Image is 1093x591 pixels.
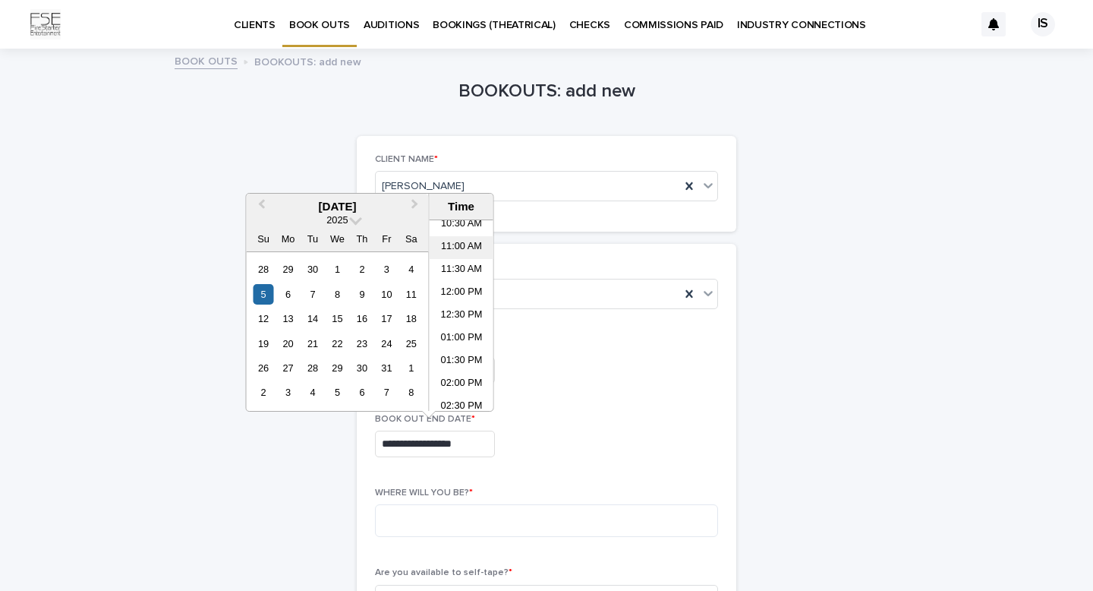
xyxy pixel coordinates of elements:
div: Choose Monday, October 27th, 2025 [278,358,298,378]
div: Choose Monday, November 3rd, 2025 [278,382,298,403]
li: 11:30 AM [430,259,494,282]
div: Choose Saturday, November 8th, 2025 [401,382,421,403]
p: BOOKOUTS: add new [254,52,361,69]
li: 02:00 PM [430,373,494,396]
div: Choose Thursday, November 6th, 2025 [351,382,372,403]
div: Choose Sunday, October 5th, 2025 [253,284,273,305]
span: Are you available to self-tape? [375,568,512,577]
div: Tu [302,229,323,249]
div: Choose Sunday, October 12th, 2025 [253,308,273,329]
div: Choose Sunday, October 19th, 2025 [253,333,273,354]
div: Choose Wednesday, October 22nd, 2025 [327,333,348,354]
span: WHERE WILL YOU BE? [375,488,473,498]
div: Choose Friday, October 24th, 2025 [376,333,397,354]
div: Choose Wednesday, October 29th, 2025 [327,358,348,378]
div: IS [1031,12,1055,36]
div: month 2025-10 [251,257,424,405]
div: Choose Wednesday, October 8th, 2025 [327,284,348,305]
li: 10:30 AM [430,213,494,236]
div: Choose Monday, October 6th, 2025 [278,284,298,305]
div: Choose Sunday, October 26th, 2025 [253,358,273,378]
li: 01:30 PM [430,350,494,373]
div: Choose Friday, October 31st, 2025 [376,358,397,378]
div: Choose Wednesday, November 5th, 2025 [327,382,348,403]
div: Choose Thursday, October 2nd, 2025 [351,259,372,280]
div: Choose Tuesday, October 14th, 2025 [302,308,323,329]
h1: BOOKOUTS: add new [357,81,736,103]
div: Choose Sunday, September 28th, 2025 [253,259,273,280]
div: Choose Friday, November 7th, 2025 [376,382,397,403]
div: Choose Thursday, October 23rd, 2025 [351,333,372,354]
div: Choose Tuesday, October 7th, 2025 [302,284,323,305]
img: Km9EesSdRbS9ajqhBzyo [30,9,61,40]
div: Fr [376,229,397,249]
li: 02:30 PM [430,396,494,419]
div: Choose Saturday, October 11th, 2025 [401,284,421,305]
div: Choose Monday, October 20th, 2025 [278,333,298,354]
div: Choose Sunday, November 2nd, 2025 [253,382,273,403]
li: 12:00 PM [430,282,494,305]
div: Choose Wednesday, October 1st, 2025 [327,259,348,280]
div: Choose Tuesday, October 21st, 2025 [302,333,323,354]
li: 12:30 PM [430,305,494,327]
div: [DATE] [246,200,428,213]
div: Choose Friday, October 10th, 2025 [376,284,397,305]
div: Choose Saturday, October 25th, 2025 [401,333,421,354]
li: 11:00 AM [430,236,494,259]
span: 2025 [326,214,348,226]
div: Choose Tuesday, November 4th, 2025 [302,382,323,403]
div: Mo [278,229,298,249]
div: Choose Thursday, October 9th, 2025 [351,284,372,305]
div: Choose Thursday, October 30th, 2025 [351,358,372,378]
div: We [327,229,348,249]
button: Next Month [405,195,429,220]
span: BOOK OUT END DATE [375,415,475,424]
div: Choose Tuesday, October 28th, 2025 [302,358,323,378]
div: Choose Thursday, October 16th, 2025 [351,308,372,329]
div: Choose Friday, October 3rd, 2025 [376,259,397,280]
div: Choose Monday, September 29th, 2025 [278,259,298,280]
div: Th [351,229,372,249]
span: CLIENT NAME [375,155,438,164]
li: 01:00 PM [430,327,494,350]
div: Choose Monday, October 13th, 2025 [278,308,298,329]
div: Choose Wednesday, October 15th, 2025 [327,308,348,329]
span: [PERSON_NAME] [382,179,465,194]
div: Choose Saturday, November 1st, 2025 [401,358,421,378]
div: Time [433,200,490,213]
div: Choose Tuesday, September 30th, 2025 [302,259,323,280]
div: Sa [401,229,421,249]
button: Previous Month [247,195,272,220]
a: BOOK OUTS [175,52,238,69]
div: Choose Friday, October 17th, 2025 [376,308,397,329]
div: Choose Saturday, October 18th, 2025 [401,308,421,329]
div: Su [253,229,273,249]
div: Choose Saturday, October 4th, 2025 [401,259,421,280]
